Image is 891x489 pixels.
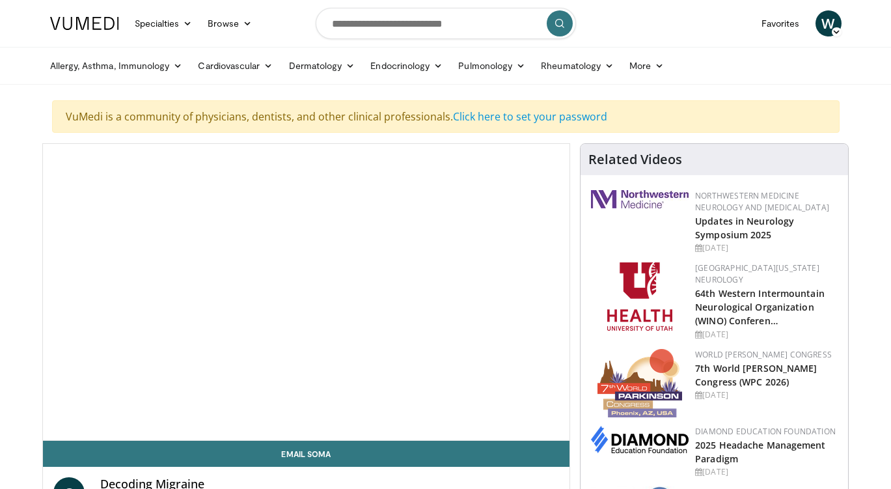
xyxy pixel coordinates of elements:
[695,362,817,388] a: 7th World [PERSON_NAME] Congress (WPC 2026)
[200,10,260,36] a: Browse
[190,53,281,79] a: Cardiovascular
[43,144,570,441] video-js: Video Player
[50,17,119,30] img: VuMedi Logo
[695,215,794,241] a: Updates in Neurology Symposium 2025
[695,426,836,437] a: Diamond Education Foundation
[622,53,672,79] a: More
[591,426,689,453] img: d0406666-9e5f-4b94-941b-f1257ac5ccaf.png.150x105_q85_autocrop_double_scale_upscale_version-0.2.png
[607,262,672,331] img: f6362829-b0a3-407d-a044-59546adfd345.png.150x105_q85_autocrop_double_scale_upscale_version-0.2.png
[453,109,607,124] a: Click here to set your password
[42,53,191,79] a: Allergy, Asthma, Immunology
[533,53,622,79] a: Rheumatology
[588,152,682,167] h4: Related Videos
[695,439,825,465] a: 2025 Headache Management Paradigm
[316,8,576,39] input: Search topics, interventions
[450,53,533,79] a: Pulmonology
[695,242,838,254] div: [DATE]
[695,329,838,341] div: [DATE]
[43,441,570,467] a: Email Soma
[695,389,838,401] div: [DATE]
[695,466,838,478] div: [DATE]
[695,190,829,213] a: Northwestern Medicine Neurology and [MEDICAL_DATA]
[363,53,450,79] a: Endocrinology
[127,10,200,36] a: Specialties
[816,10,842,36] a: W
[52,100,840,133] div: VuMedi is a community of physicians, dentists, and other clinical professionals.
[695,287,825,327] a: 64th Western Intermountain Neurological Organization (WINO) Conferen…
[591,190,689,208] img: 2a462fb6-9365-492a-ac79-3166a6f924d8.png.150x105_q85_autocrop_double_scale_upscale_version-0.2.jpg
[597,349,682,417] img: 16fe1da8-a9a0-4f15-bd45-1dd1acf19c34.png.150x105_q85_autocrop_double_scale_upscale_version-0.2.png
[695,262,819,285] a: [GEOGRAPHIC_DATA][US_STATE] Neurology
[754,10,808,36] a: Favorites
[281,53,363,79] a: Dermatology
[695,349,832,360] a: World [PERSON_NAME] Congress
